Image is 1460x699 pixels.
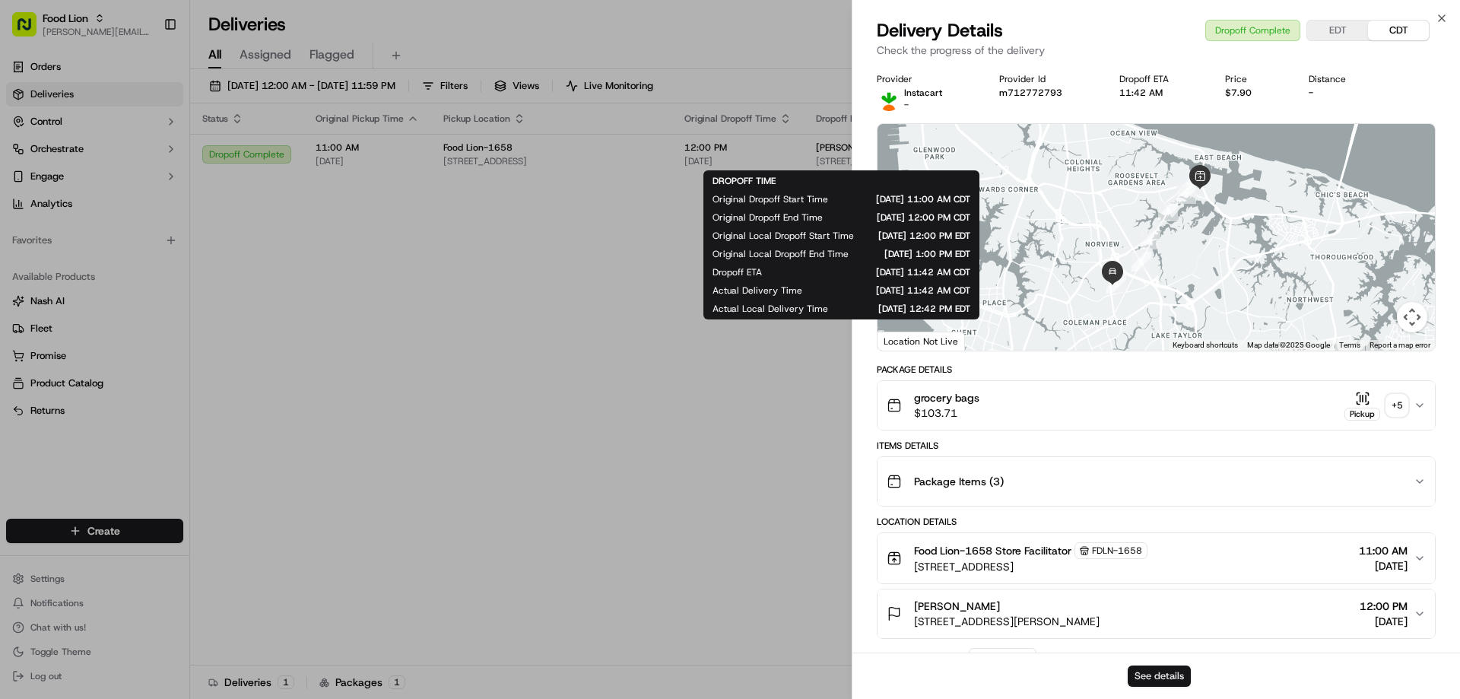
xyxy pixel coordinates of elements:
[15,222,27,234] div: 📗
[969,648,1036,666] button: Add Event
[713,193,828,205] span: Original Dropoff Start Time
[999,87,1062,99] button: m712772793
[877,18,1003,43] span: Delivery Details
[1360,614,1408,629] span: [DATE]
[713,230,854,242] span: Original Local Dropoff Start Time
[1307,21,1368,40] button: EDT
[1119,73,1201,85] div: Dropoff ETA
[144,221,244,236] span: API Documentation
[1225,73,1284,85] div: Price
[713,175,776,187] span: DROPOFF TIME
[15,145,43,173] img: 1736555255976-a54dd68f-1ca7-489b-9aae-adbdc363a1c4
[904,99,909,111] span: -
[713,248,849,260] span: Original Local Dropoff End Time
[52,160,192,173] div: We're available if you need us!
[877,87,901,111] img: profile_instacart_ahold_partner.png
[1177,176,1197,196] div: 1
[852,193,970,205] span: [DATE] 11:00 AM CDT
[1131,252,1151,272] div: 5
[914,559,1147,574] span: [STREET_ADDRESS]
[1141,230,1160,249] div: 4
[878,381,1435,430] button: grocery bags$103.71Pickup+5
[30,221,116,236] span: Knowledge Base
[1173,340,1238,351] button: Keyboard shortcuts
[914,599,1000,614] span: [PERSON_NAME]
[713,284,802,297] span: Actual Delivery Time
[914,474,1004,489] span: Package Items ( 3 )
[1368,21,1429,40] button: CDT
[877,516,1436,528] div: Location Details
[1309,87,1379,99] div: -
[1158,202,1178,221] div: 3
[827,284,970,297] span: [DATE] 11:42 AM CDT
[1386,395,1408,416] div: + 5
[107,257,184,269] a: Powered byPylon
[1339,341,1360,349] a: Terms (opens in new tab)
[852,303,970,315] span: [DATE] 12:42 PM EDT
[1359,558,1408,573] span: [DATE]
[151,258,184,269] span: Pylon
[713,266,762,278] span: Dropoff ETA
[878,457,1435,506] button: Package Items (3)
[1370,341,1430,349] a: Report a map error
[9,214,122,242] a: 📗Knowledge Base
[786,266,970,278] span: [DATE] 11:42 AM CDT
[914,405,979,421] span: $103.71
[877,73,975,85] div: Provider
[122,214,250,242] a: 💻API Documentation
[1344,391,1408,421] button: Pickup+5
[1106,274,1126,294] div: 6
[873,248,970,260] span: [DATE] 1:00 PM EDT
[129,222,141,234] div: 💻
[914,543,1071,558] span: Food Lion-1658 Store Facilitator
[914,614,1100,629] span: [STREET_ADDRESS][PERSON_NAME]
[713,303,828,315] span: Actual Local Delivery Time
[1359,543,1408,558] span: 11:00 AM
[15,15,46,46] img: Nash
[1344,391,1380,421] button: Pickup
[878,589,1435,638] button: [PERSON_NAME][STREET_ADDRESS][PERSON_NAME]12:00 PM[DATE]
[877,651,960,663] div: Delivery Activity
[1247,341,1330,349] span: Map data ©2025 Google
[877,364,1436,376] div: Package Details
[259,150,277,168] button: Start new chat
[1397,302,1427,332] button: Map camera controls
[877,43,1436,58] p: Check the progress of the delivery
[1092,545,1142,557] span: FDLN-1658
[881,331,932,351] img: Google
[881,331,932,351] a: Open this area in Google Maps (opens a new window)
[1309,73,1379,85] div: Distance
[40,98,274,114] input: Got a question? Start typing here...
[713,211,823,224] span: Original Dropoff End Time
[877,440,1436,452] div: Items Details
[1344,408,1380,421] div: Pickup
[52,145,249,160] div: Start new chat
[878,230,970,242] span: [DATE] 12:00 PM EDT
[914,390,979,405] span: grocery bags
[847,211,970,224] span: [DATE] 12:00 PM CDT
[15,61,277,85] p: Welcome 👋
[1119,87,1201,99] div: 11:42 AM
[1176,184,1196,204] div: 2
[999,73,1095,85] div: Provider Id
[904,87,942,99] p: Instacart
[878,533,1435,583] button: Food Lion-1658 Store FacilitatorFDLN-1658[STREET_ADDRESS]11:00 AM[DATE]
[1128,666,1191,687] button: See details
[878,332,965,351] div: Location Not Live
[1225,87,1284,99] div: $7.90
[1360,599,1408,614] span: 12:00 PM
